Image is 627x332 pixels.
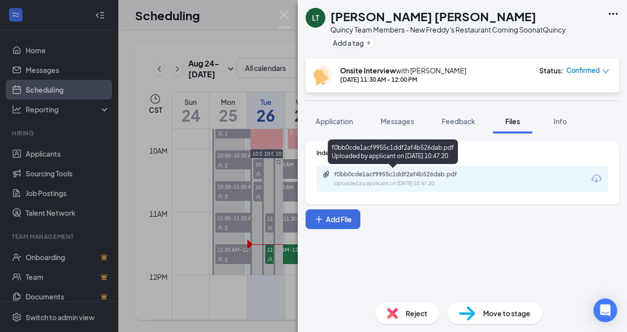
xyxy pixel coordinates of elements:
div: LT [312,13,319,23]
button: PlusAdd a tag [330,37,374,48]
div: Status : [539,66,563,75]
span: down [602,68,609,75]
span: Files [505,117,520,126]
svg: Plus [314,214,324,224]
span: Info [554,117,567,126]
span: Confirmed [566,66,600,75]
h1: [PERSON_NAME] [PERSON_NAME] [330,8,536,25]
div: [DATE] 11:30 AM - 12:00 PM [340,75,466,84]
svg: Ellipses [607,8,619,20]
span: Reject [406,308,427,319]
span: Move to stage [483,308,530,319]
svg: Paperclip [322,170,330,178]
span: Messages [381,117,414,126]
div: f0bb0cde1acf9955c1ddf2af4b526dab.pdf [334,170,472,178]
span: Feedback [442,117,475,126]
button: Add FilePlus [306,209,360,229]
div: with [PERSON_NAME] [340,66,466,75]
svg: Download [591,173,602,185]
b: Onsite Interview [340,66,396,75]
a: Paperclipf0bb0cde1acf9955c1ddf2af4b526dab.pdfUploaded by applicant on [DATE] 10:47:20 [322,170,482,188]
span: Application [315,117,353,126]
svg: Plus [366,40,372,46]
div: Indeed Resume [316,149,608,157]
div: Open Intercom Messenger [593,299,617,322]
div: f0bb0cde1acf9955c1ddf2af4b526dab.pdf Uploaded by applicant on [DATE] 10:47:20 [328,139,458,164]
div: Quincy Team Members - New Freddy's Restaurant Coming Soon at Quincy [330,25,566,34]
div: Uploaded by applicant on [DATE] 10:47:20 [334,180,482,188]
